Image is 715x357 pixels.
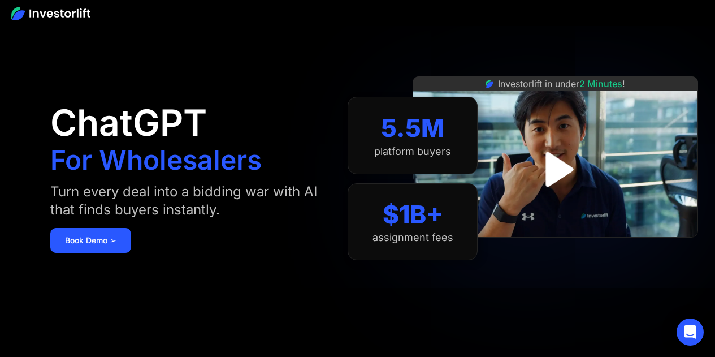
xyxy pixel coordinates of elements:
[374,145,451,158] div: platform buyers
[381,113,445,143] div: 5.5M
[530,144,580,195] a: open lightbox
[471,243,640,257] iframe: Customer reviews powered by Trustpilot
[498,77,625,91] div: Investorlift in under !
[383,200,443,230] div: $1B+
[50,147,262,174] h1: For Wholesalers
[50,105,207,141] h1: ChatGPT
[50,228,131,253] a: Book Demo ➢
[50,183,326,219] div: Turn every deal into a bidding war with AI that finds buyers instantly.
[579,78,622,89] span: 2 Minutes
[677,319,704,346] div: Open Intercom Messenger
[372,231,453,244] div: assignment fees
